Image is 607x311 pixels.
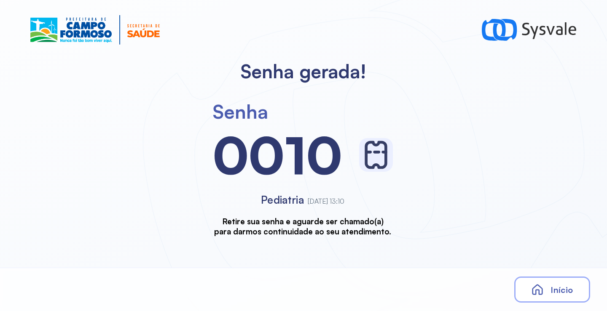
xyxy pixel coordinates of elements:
[308,197,344,205] span: [DATE] 13:10
[482,15,577,45] img: logo-sysvale.svg
[213,123,342,186] div: 0010
[261,193,304,206] span: Pediatria
[213,100,268,123] div: Senha
[30,15,160,45] img: Logotipo do estabelecimento
[214,216,391,236] h3: Retire sua senha e aguarde ser chamado(a) para darmos continuidade ao seu atendimento.
[551,284,573,295] span: Início
[241,60,366,83] h2: Senha gerada!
